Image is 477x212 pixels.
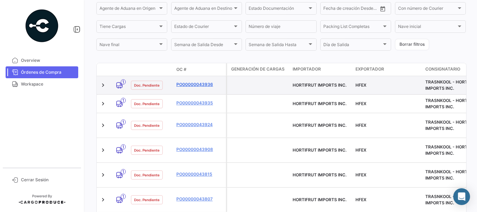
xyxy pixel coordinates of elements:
[341,7,367,12] input: Hasta
[100,25,158,30] span: Tiene Cargas
[176,171,223,177] a: PO00000043815
[100,122,107,129] a: Expand/Collapse Row
[377,3,388,14] button: Open calendar
[355,147,366,153] span: HFEX
[21,81,75,87] span: Workspace
[134,123,160,128] span: Doc. Pendiente
[134,197,160,203] span: Doc. Pendiente
[121,169,126,174] span: 1
[174,64,226,75] datatable-header-cell: OC #
[100,196,107,203] a: Expand/Collapse Row
[134,101,160,107] span: Doc. Pendiente
[121,144,126,149] span: 1
[355,123,366,128] span: HFEX
[176,100,223,106] a: PO00000043935
[425,66,460,72] span: Consignatario
[176,196,223,202] a: PO00000043807
[398,25,456,30] span: Nave inicial
[453,188,470,205] div: Abrir Intercom Messenger
[174,7,233,12] span: Agente de Aduana en Destino
[121,98,126,103] span: 1
[24,8,59,43] img: powered-by.png
[293,82,346,88] span: HORTIFRUT IMPORTS INC.
[355,172,366,177] span: HFEX
[323,25,382,30] span: Packing List Completas
[100,147,107,154] a: Expand/Collapse Row
[100,43,158,48] span: Nave final
[293,172,346,177] span: HORTIFRUT IMPORTS INC.
[355,101,366,106] span: HFEX
[249,7,307,12] span: Estado Documentación
[134,147,160,153] span: Doc. Pendiente
[6,66,78,78] a: Órdenes de Compra
[176,81,223,88] a: PO00000043936
[100,82,107,89] a: Expand/Collapse Row
[21,57,75,64] span: Overview
[121,79,126,85] span: 1
[323,7,336,12] input: Desde
[6,78,78,90] a: Workspace
[249,43,307,48] span: Semana de Salida Hasta
[395,39,429,50] button: Borrar filtros
[355,197,366,202] span: HFEX
[174,25,233,30] span: Estado de Courier
[111,67,128,72] datatable-header-cell: Modo de Transporte
[6,54,78,66] a: Overview
[293,101,346,106] span: HORTIFRUT IMPORTS INC.
[293,123,346,128] span: HORTIFRUT IMPORTS INC.
[290,63,353,76] datatable-header-cell: Importador
[100,171,107,178] a: Expand/Collapse Row
[398,7,456,12] span: Con número de Courier
[134,82,160,88] span: Doc. Pendiente
[176,122,223,128] a: PO00000043924
[227,63,290,76] datatable-header-cell: Generación de cargas
[176,146,223,153] a: PO00000043908
[353,63,423,76] datatable-header-cell: Exportador
[100,100,107,107] a: Expand/Collapse Row
[355,66,384,72] span: Exportador
[134,172,160,178] span: Doc. Pendiente
[231,66,285,72] span: Generación de cargas
[323,43,382,48] span: Día de Salida
[355,82,366,88] span: HFEX
[121,194,126,199] span: 1
[293,147,346,153] span: HORTIFRUT IMPORTS INC.
[174,43,233,48] span: Semana de Salida Desde
[176,66,186,73] span: OC #
[121,119,126,125] span: 1
[21,177,75,183] span: Cerrar Sesión
[100,7,158,12] span: Agente de Aduana en Origen
[293,66,321,72] span: Importador
[293,197,346,202] span: HORTIFRUT IMPORTS INC.
[128,67,174,72] datatable-header-cell: Estado Doc.
[21,69,75,75] span: Órdenes de Compra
